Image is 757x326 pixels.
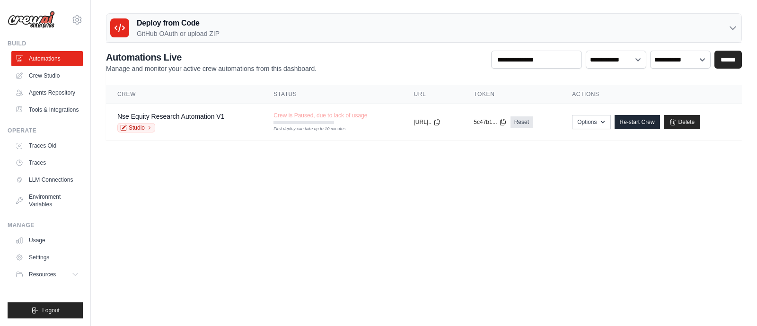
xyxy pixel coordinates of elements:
[106,85,262,104] th: Crew
[11,102,83,117] a: Tools & Integrations
[8,11,55,29] img: Logo
[137,18,220,29] h3: Deploy from Code
[8,40,83,47] div: Build
[106,64,317,73] p: Manage and monitor your active crew automations from this dashboard.
[11,138,83,153] a: Traces Old
[11,51,83,66] a: Automations
[8,221,83,229] div: Manage
[11,233,83,248] a: Usage
[42,307,60,314] span: Logout
[11,267,83,282] button: Resources
[8,302,83,318] button: Logout
[462,85,561,104] th: Token
[117,123,155,132] a: Studio
[29,271,56,278] span: Resources
[11,85,83,100] a: Agents Repository
[262,85,402,104] th: Status
[474,118,506,126] button: 5c47b1...
[11,68,83,83] a: Crew Studio
[511,116,533,128] a: Reset
[664,115,700,129] a: Delete
[11,155,83,170] a: Traces
[273,112,367,119] span: Crew is Paused, due to lack of usage
[11,250,83,265] a: Settings
[403,85,463,104] th: URL
[11,172,83,187] a: LLM Connections
[572,115,610,129] button: Options
[273,126,334,132] div: First deploy can take up to 10 minutes
[117,113,224,120] a: Nse Equity Research Automation V1
[11,189,83,212] a: Environment Variables
[561,85,742,104] th: Actions
[137,29,220,38] p: GitHub OAuth or upload ZIP
[615,115,660,129] a: Re-start Crew
[8,127,83,134] div: Operate
[106,51,317,64] h2: Automations Live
